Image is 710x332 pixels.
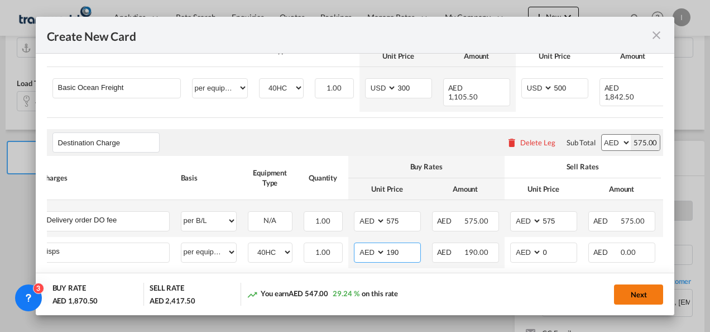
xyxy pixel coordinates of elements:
[593,248,620,257] span: AED
[448,92,478,101] span: 1,105.50
[58,79,180,96] input: Charge Name
[621,216,644,225] span: 575.00
[53,79,180,96] md-input-container: Basic Ocean Freight
[520,138,555,147] div: Delete Leg
[426,178,505,200] th: Amount
[605,83,631,92] span: AED
[593,216,620,225] span: AED
[386,243,420,260] input: 190
[542,243,577,260] input: 0
[247,288,398,300] div: You earn on this rate
[506,137,517,148] md-icon: icon-delete
[438,45,516,67] th: Amount
[248,168,292,188] div: Equipment Type
[661,156,706,200] th: Comments
[506,138,555,147] button: Delete Leg
[605,92,634,101] span: 1,842.50
[516,45,594,67] th: Unit Price
[464,216,488,225] span: 575.00
[42,243,169,260] md-input-container: isps
[583,178,661,200] th: Amount
[359,45,438,67] th: Unit Price
[248,212,292,229] div: N/A
[567,137,596,148] div: Sub Total
[315,216,330,225] span: 1.00
[247,289,258,300] md-icon: icon-trending-up
[315,248,330,257] span: 1.00
[193,79,247,97] select: per equipment
[181,173,237,183] div: Basis
[52,296,98,306] div: AED 1,870.50
[181,243,236,261] select: per equipment
[505,178,583,200] th: Unit Price
[437,216,463,225] span: AED
[354,162,499,172] div: Buy Rates
[181,212,236,230] select: per B/L
[631,135,660,150] div: 575.00
[650,29,663,42] md-icon: icon-close fg-AAA8AD m-0 pointer
[448,83,474,92] span: AED
[542,212,577,229] input: 575
[437,248,463,257] span: AED
[47,243,169,260] input: Charge Name
[333,289,359,298] span: 29.24 %
[621,248,636,257] span: 0.00
[304,173,343,183] div: Quantity
[150,283,184,296] div: SELL RATE
[464,248,488,257] span: 190.00
[58,134,159,151] input: Leg Name
[348,178,426,200] th: Unit Price
[614,284,663,305] button: Next
[397,79,431,96] input: 300
[327,83,342,92] span: 1.00
[41,173,170,183] div: Charges
[47,212,169,229] input: Charge Name
[47,28,650,42] div: Create New Card
[386,212,420,229] input: 575
[52,283,86,296] div: BUY RATE
[42,212,169,229] md-input-container: Delivery order DO fee
[510,162,655,172] div: Sell Rates
[150,296,195,306] div: AED 2,417.50
[594,45,672,67] th: Amount
[289,289,328,298] span: AED 547.00
[36,17,675,316] md-dialog: Create New Card ...
[553,79,588,96] input: 500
